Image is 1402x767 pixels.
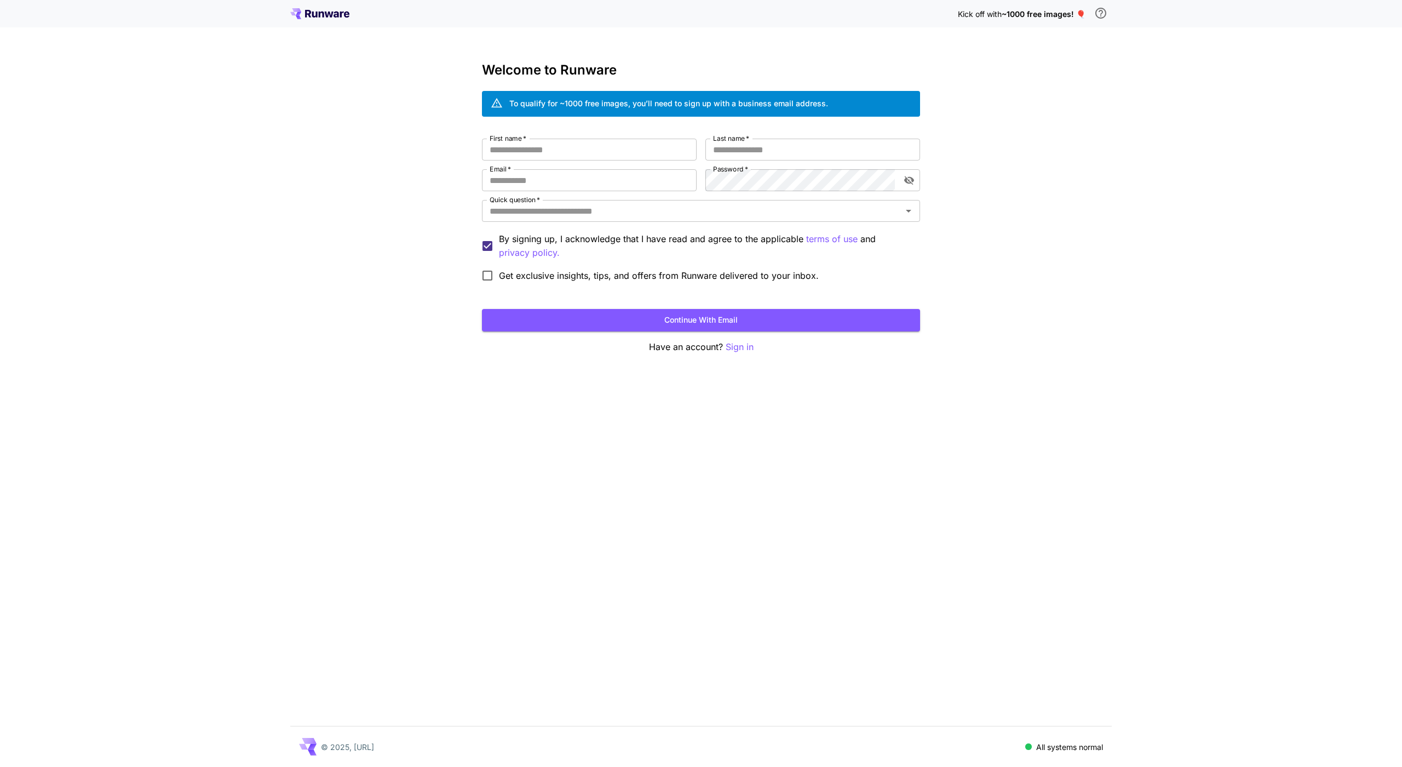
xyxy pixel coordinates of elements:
[726,340,754,354] button: Sign in
[321,741,374,753] p: © 2025, [URL]
[806,232,858,246] button: By signing up, I acknowledge that I have read and agree to the applicable and privacy policy.
[901,203,916,219] button: Open
[490,195,540,204] label: Quick question
[713,134,749,143] label: Last name
[490,164,511,174] label: Email
[1036,741,1103,753] p: All systems normal
[499,232,911,260] p: By signing up, I acknowledge that I have read and agree to the applicable and
[499,246,560,260] button: By signing up, I acknowledge that I have read and agree to the applicable terms of use and
[482,340,920,354] p: Have an account?
[899,170,919,190] button: toggle password visibility
[713,164,748,174] label: Password
[1002,9,1085,19] span: ~1000 free images! 🎈
[509,98,828,109] div: To qualify for ~1000 free images, you’ll need to sign up with a business email address.
[482,309,920,331] button: Continue with email
[1090,2,1112,24] button: In order to qualify for free credit, you need to sign up with a business email address and click ...
[499,246,560,260] p: privacy policy.
[499,269,819,282] span: Get exclusive insights, tips, and offers from Runware delivered to your inbox.
[490,134,526,143] label: First name
[806,232,858,246] p: terms of use
[958,9,1002,19] span: Kick off with
[482,62,920,78] h3: Welcome to Runware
